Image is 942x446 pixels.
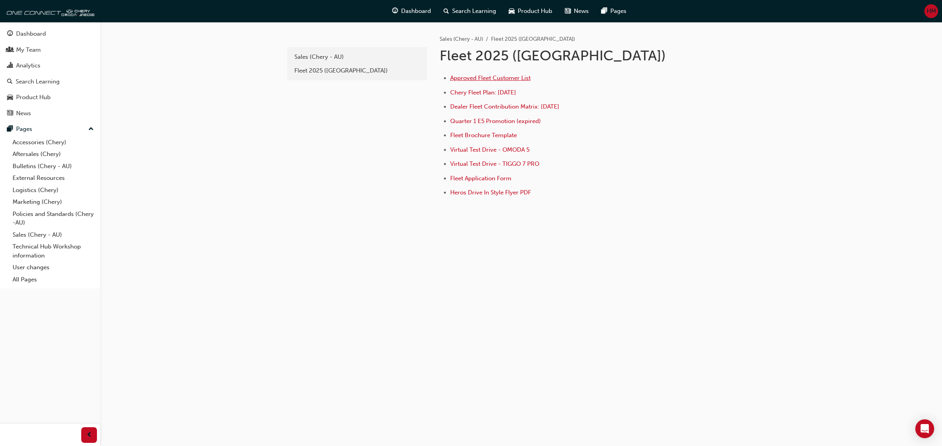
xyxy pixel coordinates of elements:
[450,103,559,110] a: Dealer Fleet Contribution Matrix: [DATE]
[9,229,97,241] a: Sales (Chery - AU)
[491,35,575,44] li: Fleet 2025 ([GEOGRAPHIC_DATA])
[7,62,13,69] span: chart-icon
[9,241,97,261] a: Technical Hub Workshop information
[7,126,13,133] span: pages-icon
[450,74,531,82] a: Approved Fleet Customer List
[450,146,529,153] a: Virtual Test Drive - OMODA 5
[16,29,46,38] div: Dashboard
[9,274,97,286] a: All Pages
[595,3,633,19] a: pages-iconPages
[9,184,97,196] a: Logistics (Chery)
[7,110,13,117] span: news-icon
[9,196,97,208] a: Marketing (Chery)
[450,118,541,125] a: Quarter 1 E5 Promotion (expired)
[290,50,424,64] a: Sales (Chery - AU)
[16,77,60,86] div: Search Learning
[927,7,936,16] span: HM
[559,3,595,19] a: news-iconNews
[86,430,92,440] span: prev-icon
[450,160,539,167] a: Virtual Test Drive - TIGGO 7 PRO
[565,6,571,16] span: news-icon
[9,208,97,229] a: Policies and Standards (Chery -AU)
[450,132,517,139] a: Fleet Brochure Template
[452,7,496,16] span: Search Learning
[444,6,449,16] span: search-icon
[440,47,697,64] h1: Fleet 2025 ([GEOGRAPHIC_DATA])
[16,61,40,70] div: Analytics
[509,6,515,16] span: car-icon
[3,106,97,121] a: News
[450,89,516,96] a: Chery Fleet Plan: [DATE]
[915,419,934,438] div: Open Intercom Messenger
[392,6,398,16] span: guage-icon
[601,6,607,16] span: pages-icon
[3,122,97,136] button: Pages
[16,45,41,54] div: My Team
[610,7,626,16] span: Pages
[450,189,531,196] a: Heros Drive In Style Flyer PDF
[16,109,31,118] div: News
[9,261,97,274] a: User changes
[401,7,431,16] span: Dashboard
[502,3,559,19] a: car-iconProduct Hub
[294,66,420,75] div: Fleet 2025 ([GEOGRAPHIC_DATA])
[3,43,97,57] a: My Team
[9,172,97,184] a: External Resources
[440,36,483,42] a: Sales (Chery - AU)
[7,31,13,38] span: guage-icon
[16,125,32,134] div: Pages
[3,74,97,89] a: Search Learning
[3,27,97,41] a: Dashboard
[3,58,97,73] a: Analytics
[9,136,97,149] a: Accessories (Chery)
[9,148,97,160] a: Aftersales (Chery)
[518,7,552,16] span: Product Hub
[3,90,97,105] a: Product Hub
[450,175,511,182] a: Fleet Application Form
[3,25,97,122] button: DashboardMy TeamAnalyticsSearch LearningProduct HubNews
[290,64,424,78] a: Fleet 2025 ([GEOGRAPHIC_DATA])
[574,7,589,16] span: News
[437,3,502,19] a: search-iconSearch Learning
[924,4,938,18] button: HM
[7,94,13,101] span: car-icon
[294,53,420,62] div: Sales (Chery - AU)
[7,47,13,54] span: people-icon
[16,93,51,102] div: Product Hub
[386,3,437,19] a: guage-iconDashboard
[7,78,13,85] span: search-icon
[88,124,94,134] span: up-icon
[9,160,97,172] a: Bulletins (Chery - AU)
[4,3,94,19] img: oneconnect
